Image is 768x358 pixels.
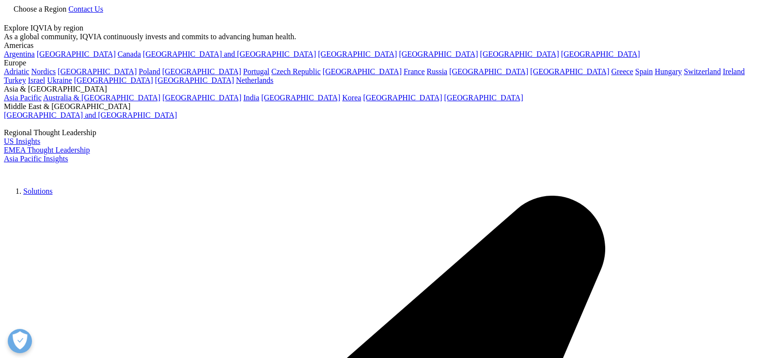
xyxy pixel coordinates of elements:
span: Choose a Region [14,5,66,13]
a: Greece [611,67,633,76]
a: Asia Pacific Insights [4,155,68,163]
a: [GEOGRAPHIC_DATA] [561,50,640,58]
a: Ireland [723,67,745,76]
button: Abrir preferências [8,329,32,353]
a: Adriatic [4,67,29,76]
a: [GEOGRAPHIC_DATA] [444,93,523,102]
a: [GEOGRAPHIC_DATA] [74,76,153,84]
a: EMEA Thought Leadership [4,146,90,154]
a: Spain [635,67,653,76]
a: [GEOGRAPHIC_DATA] [480,50,559,58]
a: Russia [427,67,448,76]
a: Asia Pacific [4,93,42,102]
a: [GEOGRAPHIC_DATA] [162,93,241,102]
a: [GEOGRAPHIC_DATA] and [GEOGRAPHIC_DATA] [4,111,177,119]
a: Turkey [4,76,26,84]
a: Israel [28,76,46,84]
a: Portugal [243,67,269,76]
div: Asia & [GEOGRAPHIC_DATA] [4,85,764,93]
a: Argentina [4,50,35,58]
a: [GEOGRAPHIC_DATA] [530,67,609,76]
a: Solutions [23,187,52,195]
a: Canada [118,50,141,58]
a: [GEOGRAPHIC_DATA] [261,93,340,102]
div: Americas [4,41,764,50]
a: [GEOGRAPHIC_DATA] [363,93,442,102]
div: As a global community, IQVIA continuously invests and commits to advancing human health. [4,32,764,41]
a: Czech Republic [271,67,321,76]
a: [GEOGRAPHIC_DATA] [318,50,397,58]
div: Middle East & [GEOGRAPHIC_DATA] [4,102,764,111]
a: [GEOGRAPHIC_DATA] [58,67,137,76]
a: [GEOGRAPHIC_DATA] [162,67,241,76]
a: Korea [342,93,361,102]
a: [GEOGRAPHIC_DATA] [323,67,402,76]
a: [GEOGRAPHIC_DATA] [155,76,234,84]
a: Contact Us [68,5,103,13]
div: Europe [4,59,764,67]
a: [GEOGRAPHIC_DATA] [37,50,116,58]
a: Hungary [655,67,682,76]
a: Switzerland [684,67,721,76]
a: [GEOGRAPHIC_DATA] [449,67,528,76]
a: Netherlands [236,76,273,84]
a: Poland [139,67,160,76]
a: US Insights [4,137,40,145]
a: India [243,93,259,102]
a: [GEOGRAPHIC_DATA] [399,50,478,58]
div: Regional Thought Leadership [4,128,764,137]
a: Ukraine [47,76,72,84]
a: Australia & [GEOGRAPHIC_DATA] [43,93,160,102]
div: Explore IQVIA by region [4,24,764,32]
a: France [404,67,425,76]
a: [GEOGRAPHIC_DATA] and [GEOGRAPHIC_DATA] [143,50,316,58]
a: Nordics [31,67,56,76]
